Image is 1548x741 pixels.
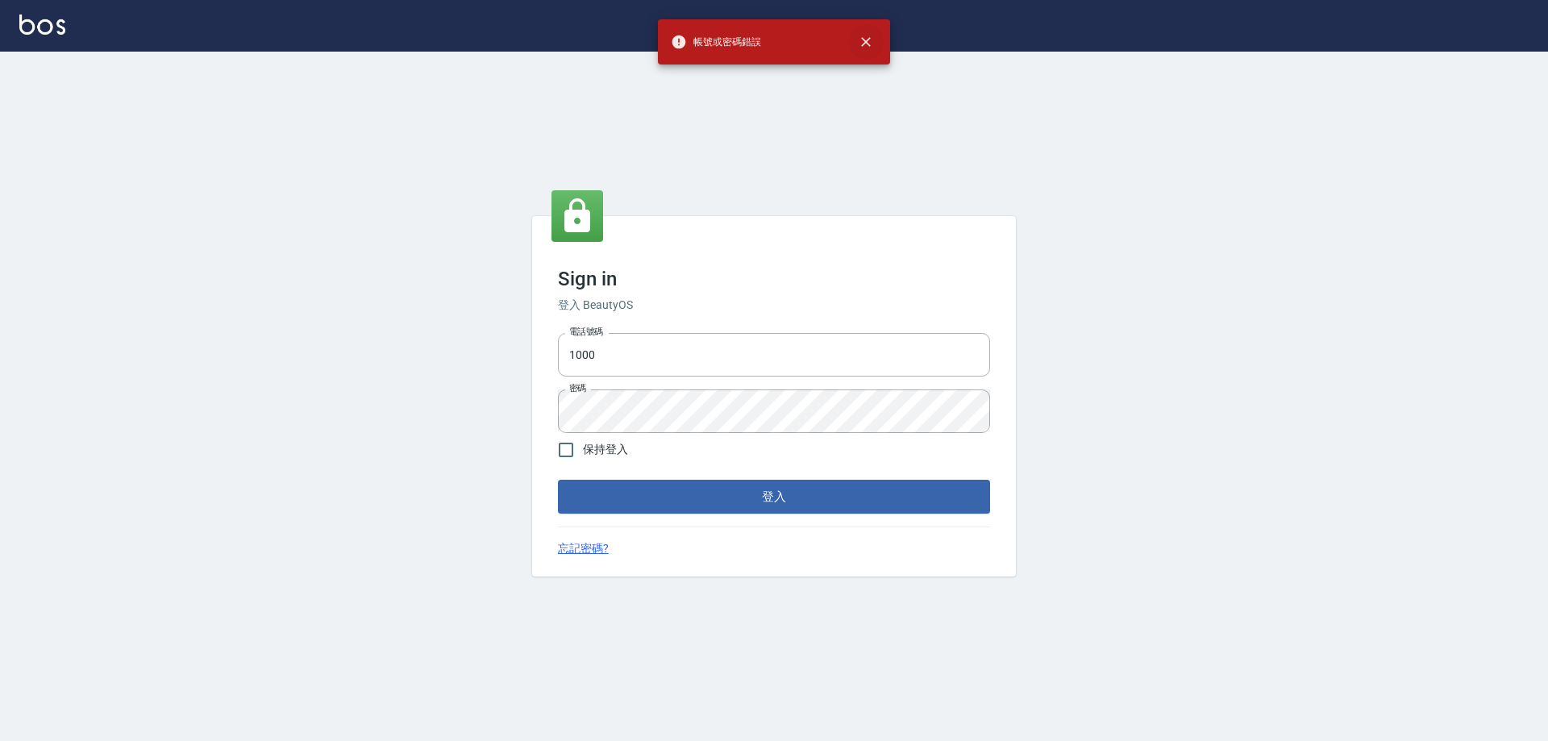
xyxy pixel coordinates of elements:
[19,15,65,35] img: Logo
[583,441,628,458] span: 保持登入
[569,382,586,394] label: 密碼
[848,24,884,60] button: close
[558,540,609,557] a: 忘記密碼?
[558,297,990,314] h6: 登入 BeautyOS
[558,268,990,290] h3: Sign in
[558,480,990,514] button: 登入
[569,326,603,338] label: 電話號碼
[671,34,761,50] span: 帳號或密碼錯誤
